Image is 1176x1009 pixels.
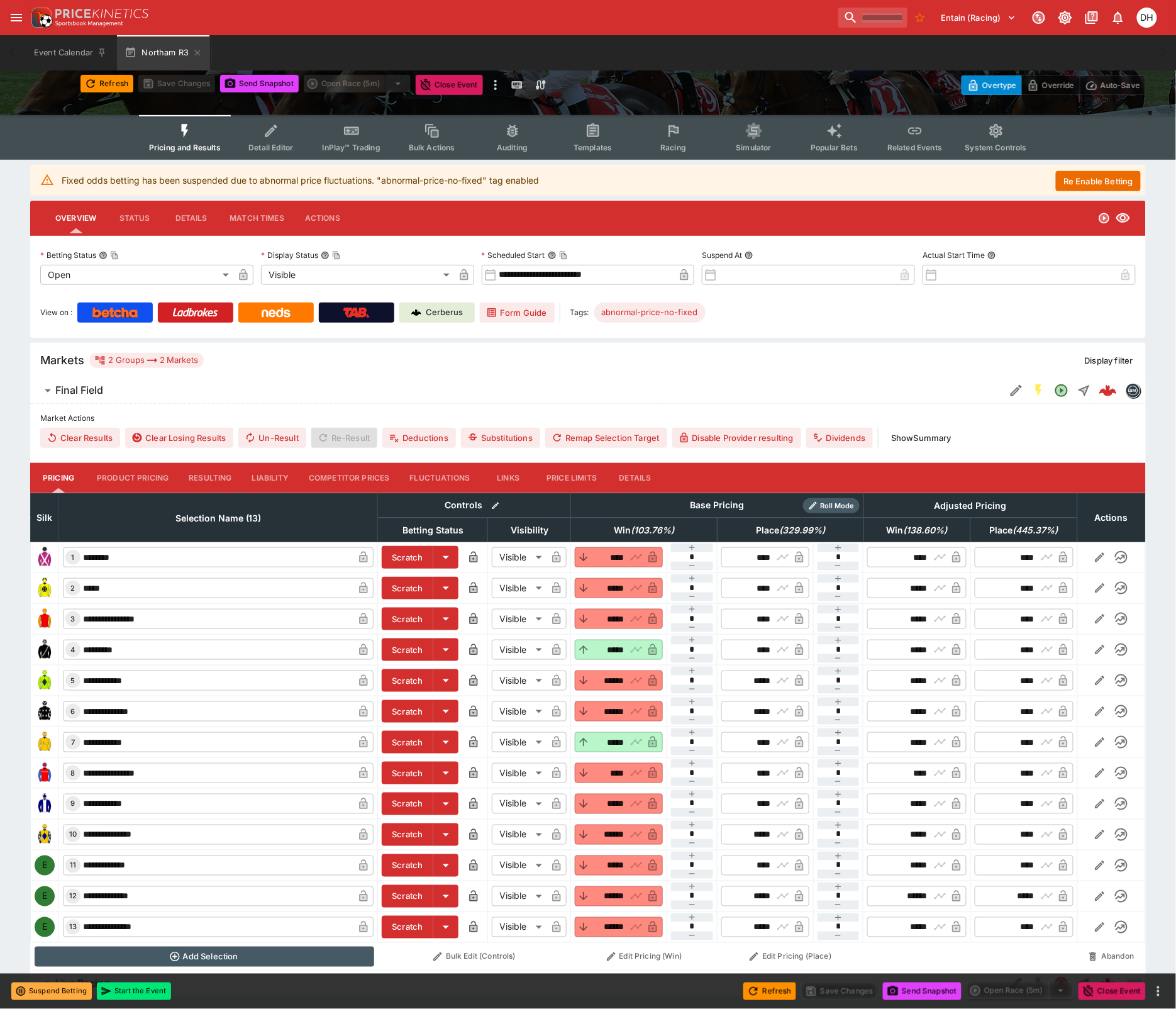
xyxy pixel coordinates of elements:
button: Start the Event [97,983,171,1000]
div: 2 Groups 2 Markets [94,353,199,368]
button: Scratch [382,669,433,692]
a: 4a22d0c3-c6f4-4038-b5f4-a58f169d5efe [1096,378,1121,403]
button: Scratch [382,731,433,754]
img: Neds [262,308,290,318]
span: Visibility [497,523,562,538]
span: excl. Emergencies (390.61%) [976,523,1072,538]
button: Substitutions [461,428,540,448]
span: 9 [69,800,78,808]
label: Tags: [570,303,589,323]
p: Override [1042,79,1074,92]
button: Suspend At [745,251,753,260]
th: Controls [378,493,571,518]
label: Market Actions [40,409,1136,428]
button: Scratch [382,546,433,569]
button: Daniel Hooper [1133,4,1161,31]
svg: Open [1054,383,1069,398]
button: Scratch [382,885,433,908]
button: more [1151,984,1166,999]
button: SGM Enabled [1028,379,1050,402]
div: Visible [492,732,546,752]
button: Clear Results [40,428,120,448]
span: Detail Editor [248,143,293,152]
button: Open [1050,379,1073,402]
p: Suspend At [702,250,742,260]
img: runner 10 [35,825,55,845]
button: Actions [294,203,351,233]
button: Deductions [382,428,456,448]
button: Straight [1073,973,1096,995]
span: excl. Emergencies (99.90%) [600,523,688,538]
button: Scratch [382,854,433,877]
input: search [838,8,907,28]
button: Close Event [1079,983,1146,1000]
button: more [488,75,503,95]
div: Visible [492,886,546,906]
div: E [35,917,55,937]
div: split button [967,982,1073,1000]
button: Resulting [179,463,241,493]
div: Visible [492,578,546,598]
button: Edit Detail [1005,379,1028,402]
button: ShowSummary [884,428,959,448]
em: ( 445.37 %) [1013,523,1058,538]
h6: Final Field [55,384,103,397]
button: Live Racing [30,971,1005,996]
p: Scheduled Start [482,250,545,260]
button: Remap Selection Target [545,428,667,448]
span: Related Events [887,143,942,152]
img: Cerberus [411,308,421,318]
button: Notifications [1107,6,1129,29]
div: Visible [492,825,546,845]
span: InPlay™ Trading [323,143,380,152]
span: System Controls [965,143,1027,152]
button: Closed [1050,973,1073,995]
img: runner 4 [35,640,55,660]
button: Refresh [743,983,796,1000]
span: 12 [67,892,79,901]
span: excl. Emergencies (300.46%) [742,523,839,538]
button: Close Event [416,75,483,95]
span: Auditing [497,143,528,152]
button: Scratch [382,793,433,815]
span: Roll Mode [816,501,860,511]
button: Scratch [382,608,433,630]
button: Details [163,203,219,233]
span: 2 [69,584,78,593]
img: Ladbrokes [172,308,218,318]
button: Edit Detail [1005,973,1028,995]
button: Suspend Betting [11,983,92,1000]
span: 13 [67,923,79,932]
p: Cerberus [426,306,463,319]
span: 6 [69,707,78,716]
p: Overtype [982,79,1016,92]
span: Un-Result [238,428,306,448]
span: 5 [69,676,78,685]
button: Betting StatusCopy To Clipboard [99,251,108,260]
em: ( 138.60 %) [904,523,948,538]
button: Fluctuations [400,463,480,493]
button: Overview [45,203,106,233]
button: Product Pricing [87,463,179,493]
button: Details [607,463,663,493]
button: Override [1021,75,1080,95]
div: Visible [492,640,546,660]
div: Daniel Hooper [1137,8,1157,28]
button: Status [106,203,163,233]
span: 11 [67,861,79,870]
span: Re-Result [311,428,377,448]
svg: Open [1098,212,1111,225]
button: Final Field [30,378,1005,403]
button: Match Times [219,203,294,233]
span: 7 [69,738,77,747]
p: Auto-Save [1101,79,1140,92]
button: Competitor Prices [299,463,400,493]
div: Event type filters [139,115,1037,160]
button: Actual Start Time [987,251,996,260]
th: Adjusted Pricing [863,493,1077,518]
div: E [35,886,55,906]
button: Scratch [382,823,433,846]
img: betmakers [1126,384,1140,398]
img: runner 7 [35,732,55,752]
div: E [35,856,55,876]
